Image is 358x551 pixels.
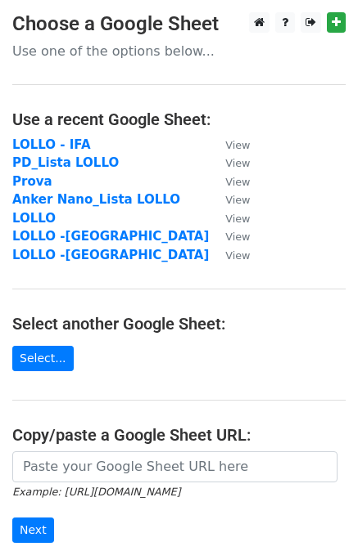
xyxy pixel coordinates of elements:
[12,192,180,207] a: Anker Nano_Lista LOLLO
[225,249,250,262] small: View
[12,346,74,371] a: Select...
[12,486,180,498] small: Example: [URL][DOMAIN_NAME]
[12,314,346,334] h4: Select another Google Sheet:
[12,43,346,60] p: Use one of the options below...
[225,213,250,225] small: View
[12,248,209,262] a: LOLLO -[GEOGRAPHIC_DATA]
[209,211,250,226] a: View
[12,451,338,482] input: Paste your Google Sheet URL here
[12,110,346,129] h4: Use a recent Google Sheet:
[209,248,250,262] a: View
[209,229,250,244] a: View
[12,174,52,189] a: Prova
[225,157,250,169] small: View
[225,176,250,188] small: View
[225,139,250,151] small: View
[12,425,346,445] h4: Copy/paste a Google Sheet URL:
[12,229,209,244] a: LOLLO -[GEOGRAPHIC_DATA]
[225,231,250,243] small: View
[12,137,91,152] a: LOLLO - IFA
[225,194,250,206] small: View
[209,137,250,152] a: View
[12,155,119,170] a: PD_Lista LOLLO
[12,211,56,226] a: LOLLO
[12,517,54,543] input: Next
[209,192,250,207] a: View
[209,155,250,170] a: View
[12,12,346,36] h3: Choose a Google Sheet
[209,174,250,189] a: View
